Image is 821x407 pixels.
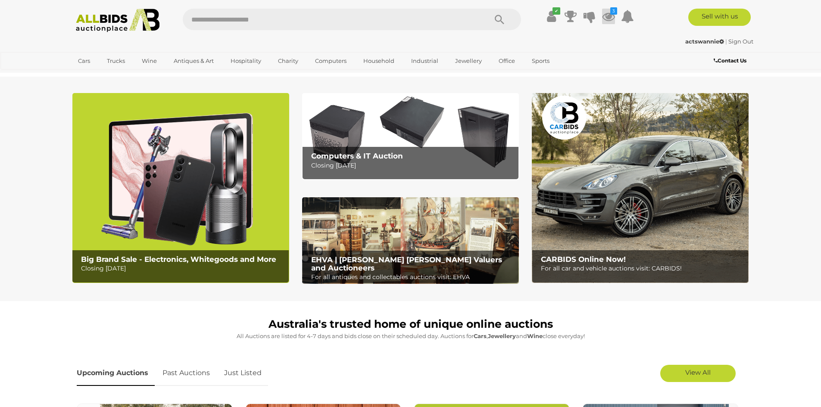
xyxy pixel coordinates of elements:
p: For all antiques and collectables auctions visit: EHVA [311,272,514,283]
i: ✔ [553,7,560,15]
a: CARBIDS Online Now! CARBIDS Online Now! For all car and vehicle auctions visit: CARBIDS! [532,93,749,283]
b: CARBIDS Online Now! [541,255,626,264]
a: Hospitality [225,54,267,68]
span: View All [685,368,711,376]
b: Contact Us [714,57,746,64]
i: 3 [610,7,617,15]
img: Big Brand Sale - Electronics, Whitegoods and More [72,93,289,283]
a: Just Listed [218,360,268,386]
strong: actswannie [685,38,724,45]
p: For all car and vehicle auctions visit: CARBIDS! [541,263,744,274]
p: Closing [DATE] [311,160,514,171]
a: Office [493,54,521,68]
a: Industrial [406,54,444,68]
strong: Wine [527,332,543,339]
a: Sign Out [728,38,753,45]
p: Closing [DATE] [81,263,284,274]
img: CARBIDS Online Now! [532,93,749,283]
img: Allbids.com.au [71,9,165,32]
a: 3 [602,9,615,24]
a: actswannie [685,38,725,45]
a: Household [358,54,400,68]
a: Computers [309,54,352,68]
a: Computers & IT Auction Computers & IT Auction Closing [DATE] [302,93,519,180]
b: Big Brand Sale - Electronics, Whitegoods and More [81,255,276,264]
a: EHVA | Evans Hastings Valuers and Auctioneers EHVA | [PERSON_NAME] [PERSON_NAME] Valuers and Auct... [302,197,519,284]
strong: Jewellery [488,332,516,339]
strong: Cars [474,332,487,339]
a: Sports [526,54,555,68]
a: Sell with us [688,9,751,26]
b: Computers & IT Auction [311,152,403,160]
button: Search [478,9,521,30]
a: Past Auctions [156,360,216,386]
h1: Australia's trusted home of unique online auctions [77,318,745,330]
a: Wine [136,54,162,68]
b: EHVA | [PERSON_NAME] [PERSON_NAME] Valuers and Auctioneers [311,255,502,272]
a: Contact Us [714,56,749,65]
a: Big Brand Sale - Electronics, Whitegoods and More Big Brand Sale - Electronics, Whitegoods and Mo... [72,93,289,283]
a: Cars [72,54,96,68]
span: | [725,38,727,45]
a: Charity [272,54,304,68]
img: Computers & IT Auction [302,93,519,180]
p: All Auctions are listed for 4-7 days and bids close on their scheduled day. Auctions for , and cl... [77,331,745,341]
a: Jewellery [450,54,487,68]
a: ✔ [545,9,558,24]
a: Upcoming Auctions [77,360,155,386]
a: [GEOGRAPHIC_DATA] [72,68,145,82]
a: Antiques & Art [168,54,219,68]
a: View All [660,365,736,382]
a: Trucks [101,54,131,68]
img: EHVA | Evans Hastings Valuers and Auctioneers [302,197,519,284]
